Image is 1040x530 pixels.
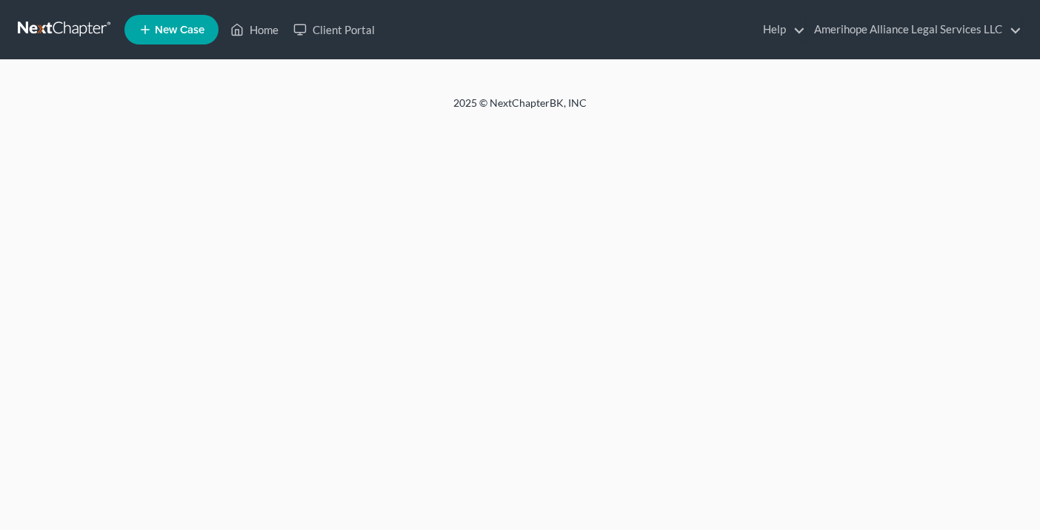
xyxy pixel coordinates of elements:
[223,16,286,43] a: Home
[124,15,219,44] new-legal-case-button: New Case
[756,16,805,43] a: Help
[807,16,1021,43] a: Amerihope Alliance Legal Services LLC
[286,16,382,43] a: Client Portal
[98,96,942,122] div: 2025 © NextChapterBK, INC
